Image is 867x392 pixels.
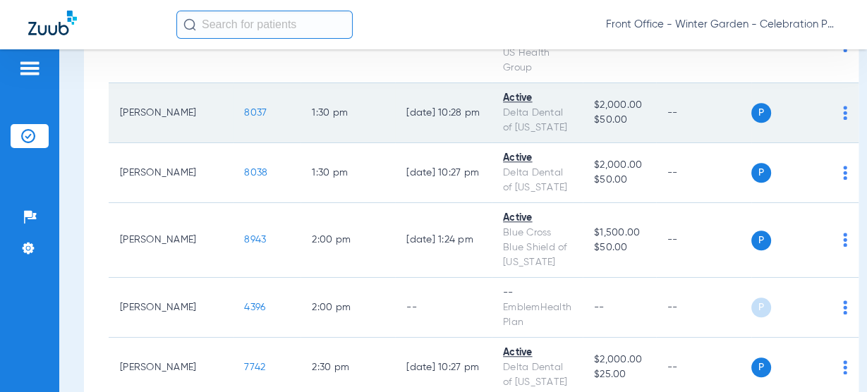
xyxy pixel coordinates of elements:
span: $2,000.00 [594,353,645,367]
span: 8943 [244,235,266,245]
span: $1,500.00 [594,226,645,240]
span: $50.00 [594,173,645,188]
div: Delta Dental of [US_STATE] [503,106,571,135]
img: Search Icon [183,18,196,31]
span: $25.00 [594,367,645,382]
img: group-dot-blue.svg [843,106,847,120]
div: Active [503,345,571,360]
div: Blue Cross Blue Shield of [US_STATE] [503,226,571,270]
span: P [751,163,771,183]
span: P [751,103,771,123]
div: Active [503,211,571,226]
div: Delta Dental of [US_STATE] [503,360,571,390]
span: P [751,231,771,250]
span: 8038 [244,168,267,178]
span: 8037 [244,108,267,118]
td: [PERSON_NAME] [109,278,233,338]
td: [DATE] 1:24 PM [395,203,492,278]
span: $2,000.00 [594,158,645,173]
span: P [751,298,771,317]
td: [PERSON_NAME] [109,143,233,203]
span: P [751,357,771,377]
td: [PERSON_NAME] [109,203,233,278]
input: Search for patients [176,11,353,39]
div: Delta Dental of [US_STATE] [503,166,571,195]
span: $2,000.00 [594,98,645,113]
td: -- [656,278,751,338]
td: -- [656,203,751,278]
iframe: Chat Widget [796,324,867,392]
td: 2:00 PM [301,278,395,338]
td: [DATE] 10:28 PM [395,83,492,143]
img: group-dot-blue.svg [843,166,847,180]
td: 2:00 PM [301,203,395,278]
img: group-dot-blue.svg [843,233,847,247]
td: -- [395,278,492,338]
img: hamburger-icon [18,60,41,77]
td: -- [656,143,751,203]
div: Active [503,151,571,166]
span: Front Office - Winter Garden - Celebration Pediatric Dentistry [606,18,839,32]
span: 7742 [244,362,265,372]
span: $50.00 [594,113,645,128]
span: -- [594,302,605,312]
div: -- [503,286,571,300]
img: Zuub Logo [28,11,77,35]
span: 4396 [244,302,265,312]
img: group-dot-blue.svg [843,300,847,314]
td: 1:30 PM [301,143,395,203]
span: $50.00 [594,240,645,255]
div: US Health Group [503,46,571,75]
div: Active [503,91,571,106]
td: 1:30 PM [301,83,395,143]
td: [PERSON_NAME] [109,83,233,143]
td: -- [656,83,751,143]
td: [DATE] 10:27 PM [395,143,492,203]
div: EmblemHealth Plan [503,300,571,330]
